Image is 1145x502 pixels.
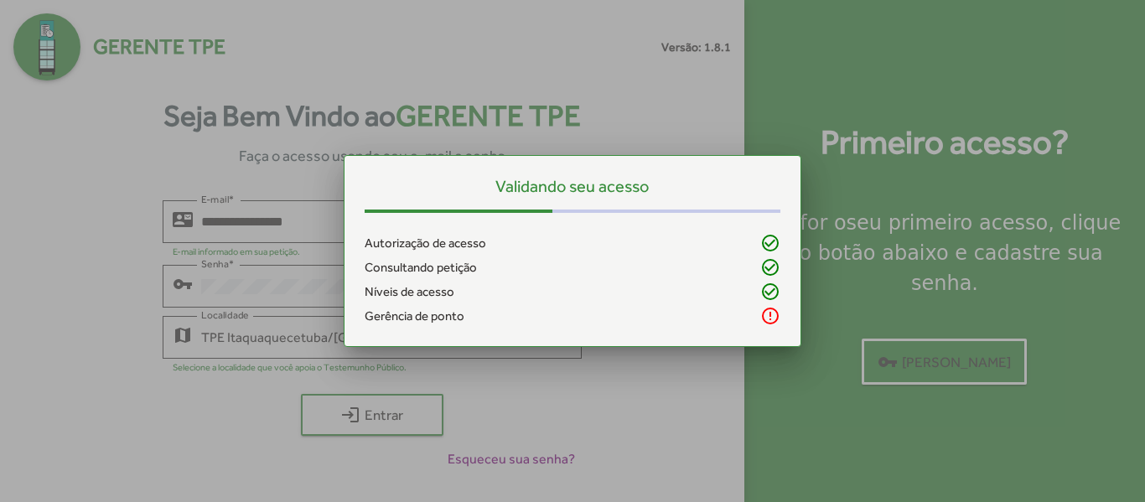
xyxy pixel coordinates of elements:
[365,176,780,196] h5: Validando seu acesso
[365,282,454,302] span: Níveis de acesso
[760,306,780,326] mat-icon: error_outline
[760,233,780,253] mat-icon: check_circle_outline
[365,307,464,326] span: Gerência de ponto
[760,257,780,277] mat-icon: check_circle_outline
[365,258,477,277] span: Consultando petição
[365,234,486,253] span: Autorização de acesso
[760,282,780,302] mat-icon: check_circle_outline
